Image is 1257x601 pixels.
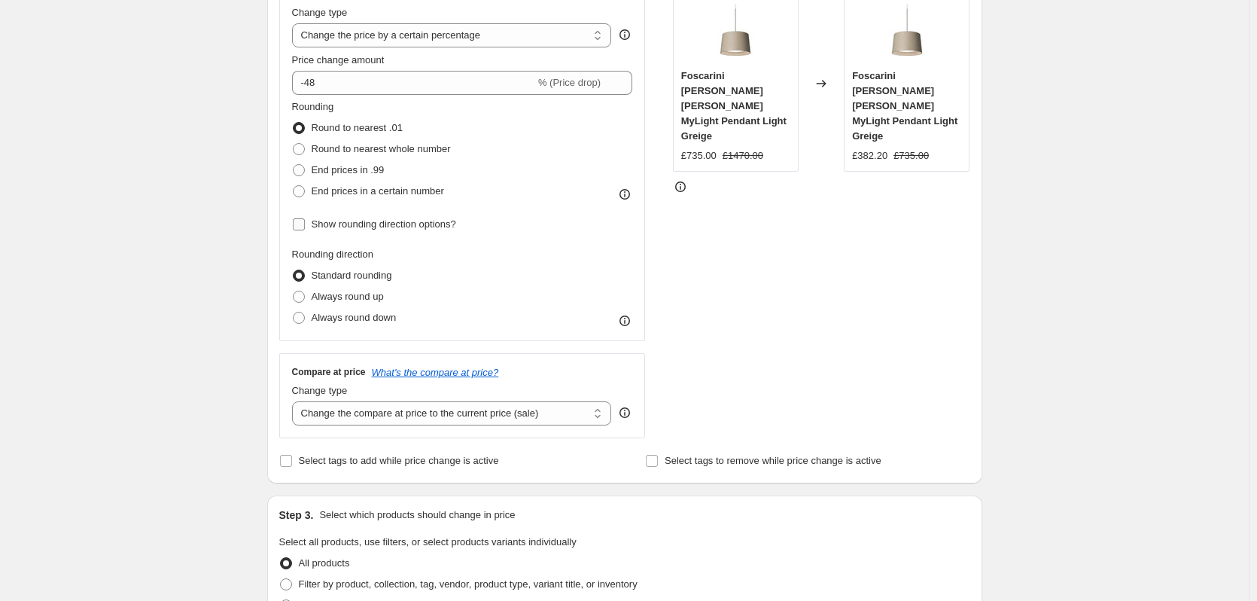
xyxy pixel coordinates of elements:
[312,291,384,302] span: Always round up
[617,405,632,420] div: help
[319,508,515,523] p: Select which products should change in price
[312,122,403,133] span: Round to nearest .01
[312,270,392,281] span: Standard rounding
[292,54,385,66] span: Price change amount
[312,143,451,154] span: Round to nearest whole number
[292,249,373,260] span: Rounding direction
[312,164,385,175] span: End prices in .99
[877,4,937,64] img: fo_twiggy_wood_suspension_greige_01_7c3bb744-958f-44c1-b4f4-d6226ce2acda_80x.webp
[292,385,348,396] span: Change type
[299,557,350,569] span: All products
[279,508,314,523] h2: Step 3.
[538,77,601,88] span: % (Price drop)
[723,148,763,163] strike: £1470.00
[617,27,632,42] div: help
[893,148,929,163] strike: £735.00
[299,578,638,590] span: Filter by product, collection, tag, vendor, product type, variant title, or inventory
[312,312,397,323] span: Always round down
[292,101,334,112] span: Rounding
[279,536,577,548] span: Select all products, use filters, or select products variants individually
[312,185,444,197] span: End prices in a certain number
[852,148,887,163] div: £382.20
[852,70,957,142] span: Foscarini [PERSON_NAME] [PERSON_NAME] MyLight Pendant Light Greige
[665,455,881,466] span: Select tags to remove while price change is active
[299,455,499,466] span: Select tags to add while price change is active
[312,218,456,230] span: Show rounding direction options?
[292,71,535,95] input: -15
[705,4,765,64] img: fo_twiggy_wood_suspension_greige_01_7c3bb744-958f-44c1-b4f4-d6226ce2acda_80x.webp
[292,7,348,18] span: Change type
[292,366,366,378] h3: Compare at price
[681,70,787,142] span: Foscarini [PERSON_NAME] [PERSON_NAME] MyLight Pendant Light Greige
[681,148,717,163] div: £735.00
[372,367,499,378] button: What's the compare at price?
